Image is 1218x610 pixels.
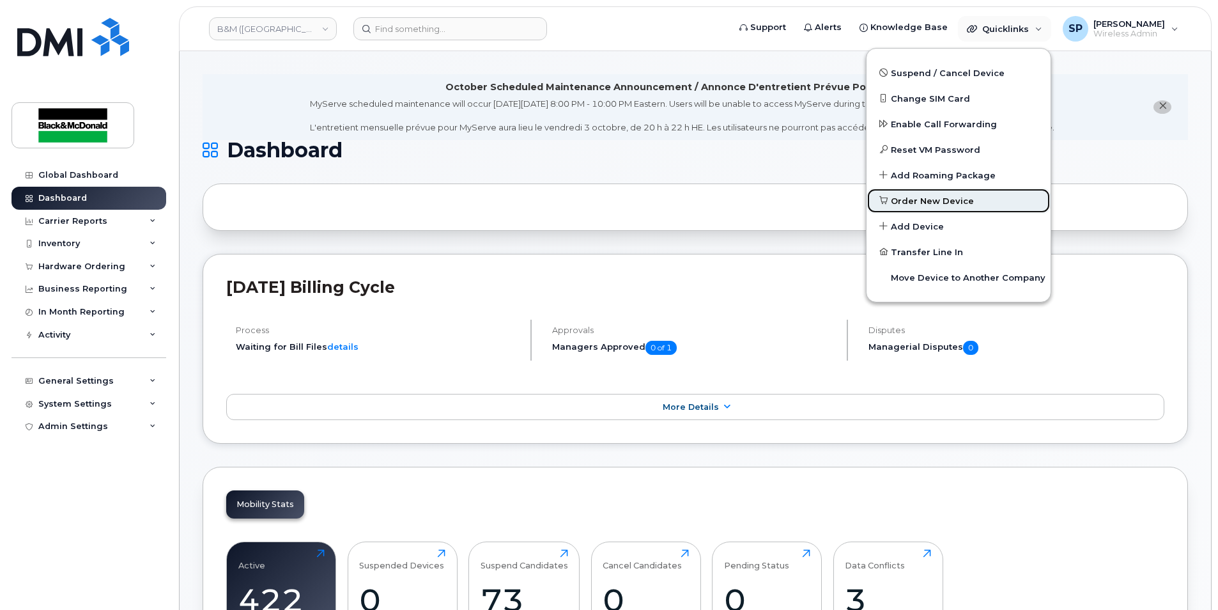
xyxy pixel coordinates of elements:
[327,341,358,352] a: details
[867,214,1051,239] a: Add Device
[236,341,520,353] li: Waiting for Bill Files
[481,549,568,570] div: Suspend Candidates
[645,341,677,355] span: 0 of 1
[310,98,1054,134] div: MyServe scheduled maintenance will occur [DATE][DATE] 8:00 PM - 10:00 PM Eastern. Users will be u...
[867,188,1051,214] a: Order New Device
[891,272,1045,285] span: Move Device to Another Company
[891,169,996,182] span: Add Roaming Package
[227,141,343,160] span: Dashboard
[891,221,944,233] span: Add Device
[868,341,1164,355] h5: Managerial Disputes
[552,341,836,355] h5: Managers Approved
[663,402,719,412] span: More Details
[891,144,980,157] span: Reset VM Password
[236,325,520,335] h4: Process
[359,549,444,570] div: Suspended Devices
[891,67,1005,80] span: Suspend / Cancel Device
[445,81,920,94] div: October Scheduled Maintenance Announcement / Annonce D'entretient Prévue Pour octobre
[845,549,905,570] div: Data Conflicts
[603,549,682,570] div: Cancel Candidates
[868,325,1164,335] h4: Disputes
[891,246,963,259] span: Transfer Line In
[1153,100,1171,114] button: close notification
[238,549,265,570] div: Active
[891,195,974,208] span: Order New Device
[724,549,789,570] div: Pending Status
[891,118,997,131] span: Enable Call Forwarding
[552,325,836,335] h4: Approvals
[226,278,1164,297] h2: [DATE] Billing Cycle
[963,341,978,355] span: 0
[891,93,970,106] span: Change SIM Card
